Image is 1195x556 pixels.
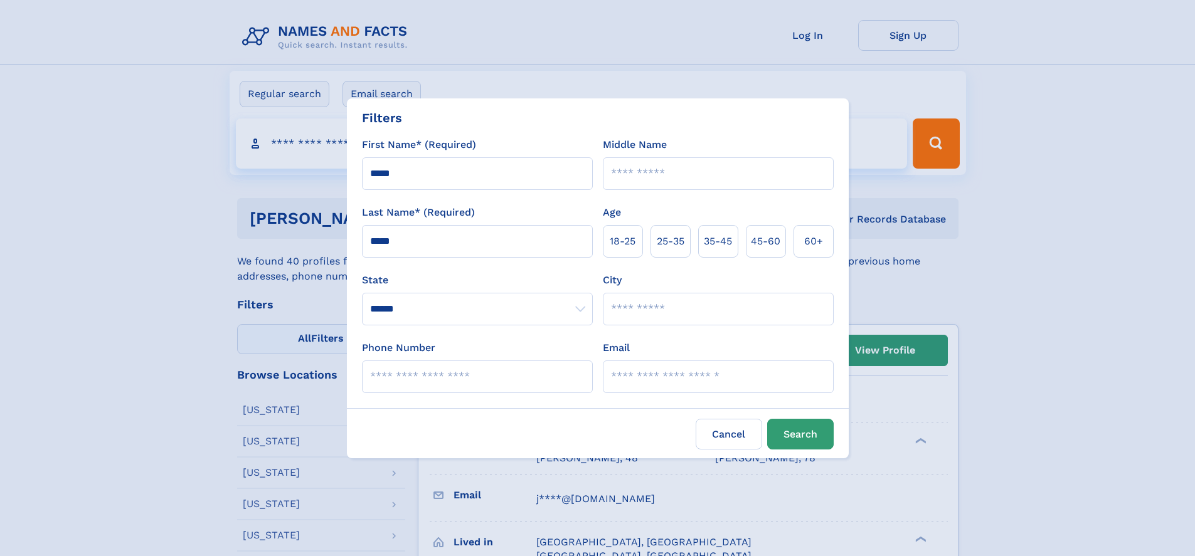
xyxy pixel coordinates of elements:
[767,419,834,449] button: Search
[362,137,476,152] label: First Name* (Required)
[704,234,732,249] span: 35‑45
[362,273,593,288] label: State
[603,137,667,152] label: Middle Name
[362,108,402,127] div: Filters
[603,340,630,355] label: Email
[362,340,435,355] label: Phone Number
[603,205,621,220] label: Age
[657,234,684,249] span: 25‑35
[804,234,823,249] span: 60+
[696,419,762,449] label: Cancel
[751,234,780,249] span: 45‑60
[362,205,475,220] label: Last Name* (Required)
[603,273,622,288] label: City
[610,234,635,249] span: 18‑25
